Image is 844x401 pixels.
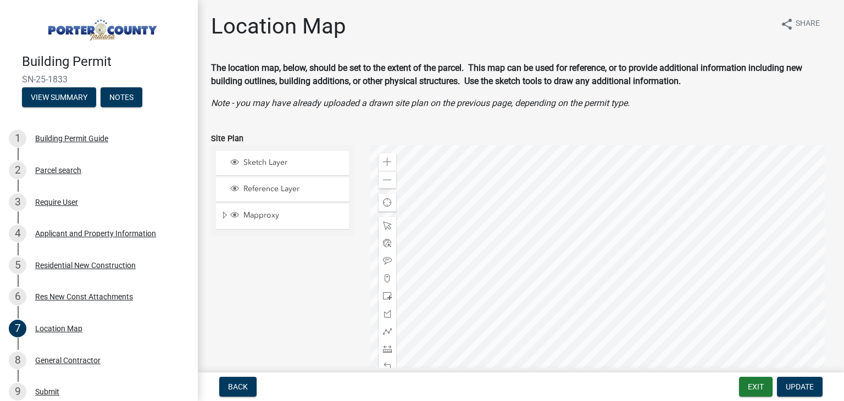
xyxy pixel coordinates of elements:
[22,93,96,102] wm-modal-confirm: Summary
[241,184,345,194] span: Reference Layer
[9,320,26,337] div: 7
[379,153,396,171] div: Zoom in
[211,13,346,40] h1: Location Map
[9,193,26,211] div: 3
[771,13,829,35] button: shareShare
[35,230,156,237] div: Applicant and Property Information
[35,388,59,396] div: Submit
[35,357,101,364] div: General Contractor
[35,198,78,206] div: Require User
[216,151,349,176] li: Sketch Layer
[35,166,81,174] div: Parcel search
[22,74,176,85] span: SN-25-1833
[216,204,349,229] li: Mapproxy
[229,184,345,195] div: Reference Layer
[786,382,814,391] span: Update
[22,54,189,70] h4: Building Permit
[9,130,26,147] div: 1
[35,325,82,332] div: Location Map
[229,158,345,169] div: Sketch Layer
[211,135,243,143] label: Site Plan
[777,377,823,397] button: Update
[379,171,396,188] div: Zoom out
[9,161,26,179] div: 2
[228,382,248,391] span: Back
[9,288,26,305] div: 6
[780,18,793,31] i: share
[9,225,26,242] div: 4
[215,148,350,232] ul: Layer List
[101,93,142,102] wm-modal-confirm: Notes
[9,383,26,400] div: 9
[219,377,257,397] button: Back
[22,12,180,42] img: Porter County, Indiana
[229,210,345,221] div: Mapproxy
[9,352,26,369] div: 8
[220,210,229,222] span: Expand
[211,63,802,86] strong: The location map, below, should be set to the extent of the parcel. This map can be used for refe...
[211,98,630,108] i: Note - you may have already uploaded a drawn site plan on the previous page, depending on the per...
[101,87,142,107] button: Notes
[739,377,773,397] button: Exit
[35,293,133,300] div: Res New Const Attachments
[22,87,96,107] button: View Summary
[35,261,136,269] div: Residential New Construction
[796,18,820,31] span: Share
[216,177,349,202] li: Reference Layer
[35,135,108,142] div: Building Permit Guide
[241,210,345,220] span: Mapproxy
[379,194,396,211] div: Find my location
[9,257,26,274] div: 5
[241,158,345,168] span: Sketch Layer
